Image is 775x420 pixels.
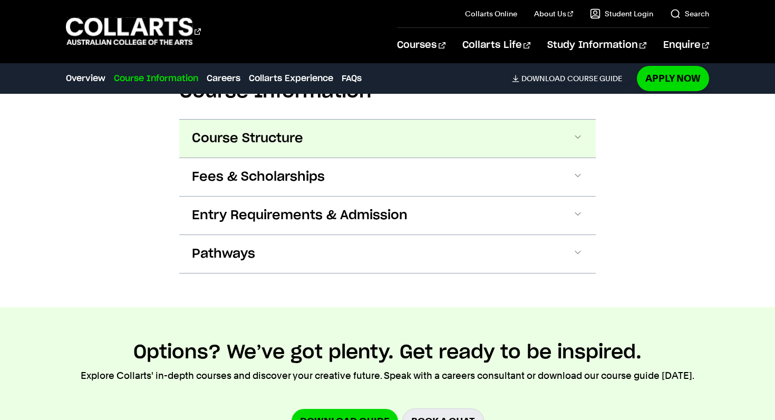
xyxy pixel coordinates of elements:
[207,72,240,85] a: Careers
[342,72,362,85] a: FAQs
[670,8,709,19] a: Search
[66,72,105,85] a: Overview
[462,28,530,63] a: Collarts Life
[547,28,646,63] a: Study Information
[114,72,198,85] a: Course Information
[637,66,709,91] a: Apply Now
[192,130,303,147] span: Course Structure
[81,368,694,383] p: Explore Collarts' in-depth courses and discover your creative future. Speak with a careers consul...
[179,120,596,158] button: Course Structure
[521,74,565,83] span: Download
[249,72,333,85] a: Collarts Experience
[192,246,255,262] span: Pathways
[133,341,642,364] h2: Options? We’ve got plenty. Get ready to be inspired.
[397,28,445,63] a: Courses
[179,235,596,273] button: Pathways
[590,8,653,19] a: Student Login
[192,169,325,185] span: Fees & Scholarships
[663,28,709,63] a: Enquire
[512,74,631,83] a: DownloadCourse Guide
[179,197,596,235] button: Entry Requirements & Admission
[534,8,573,19] a: About Us
[465,8,517,19] a: Collarts Online
[179,158,596,196] button: Fees & Scholarships
[192,207,408,224] span: Entry Requirements & Admission
[66,16,201,46] div: Go to homepage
